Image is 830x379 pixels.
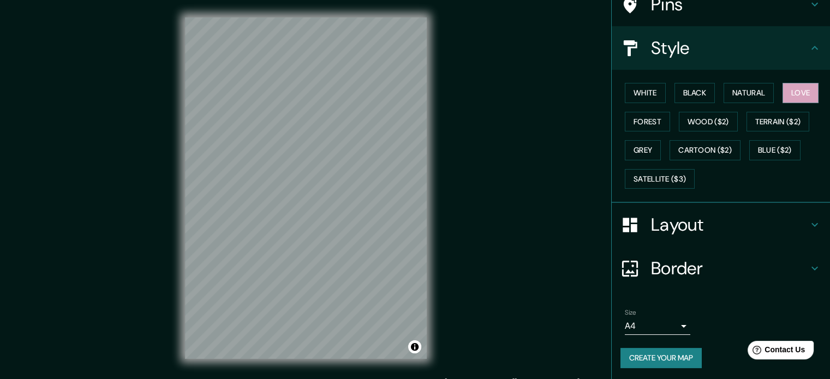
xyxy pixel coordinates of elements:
h4: Border [651,257,808,279]
button: Grey [625,140,661,160]
button: Cartoon ($2) [670,140,741,160]
canvas: Map [185,17,427,359]
button: Blue ($2) [749,140,801,160]
label: Size [625,308,636,317]
div: Layout [612,203,830,246]
button: Black [674,83,715,103]
h4: Layout [651,214,808,236]
button: Love [783,83,819,103]
button: Wood ($2) [679,112,738,132]
h4: Style [651,37,808,59]
div: Border [612,246,830,290]
button: Natural [724,83,774,103]
iframe: Help widget launcher [733,336,818,367]
div: A4 [625,317,690,335]
button: Create your map [620,348,702,368]
div: Style [612,26,830,70]
button: Toggle attribution [408,340,421,353]
button: Satellite ($3) [625,169,695,189]
button: Terrain ($2) [747,112,810,132]
button: White [625,83,666,103]
button: Forest [625,112,670,132]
